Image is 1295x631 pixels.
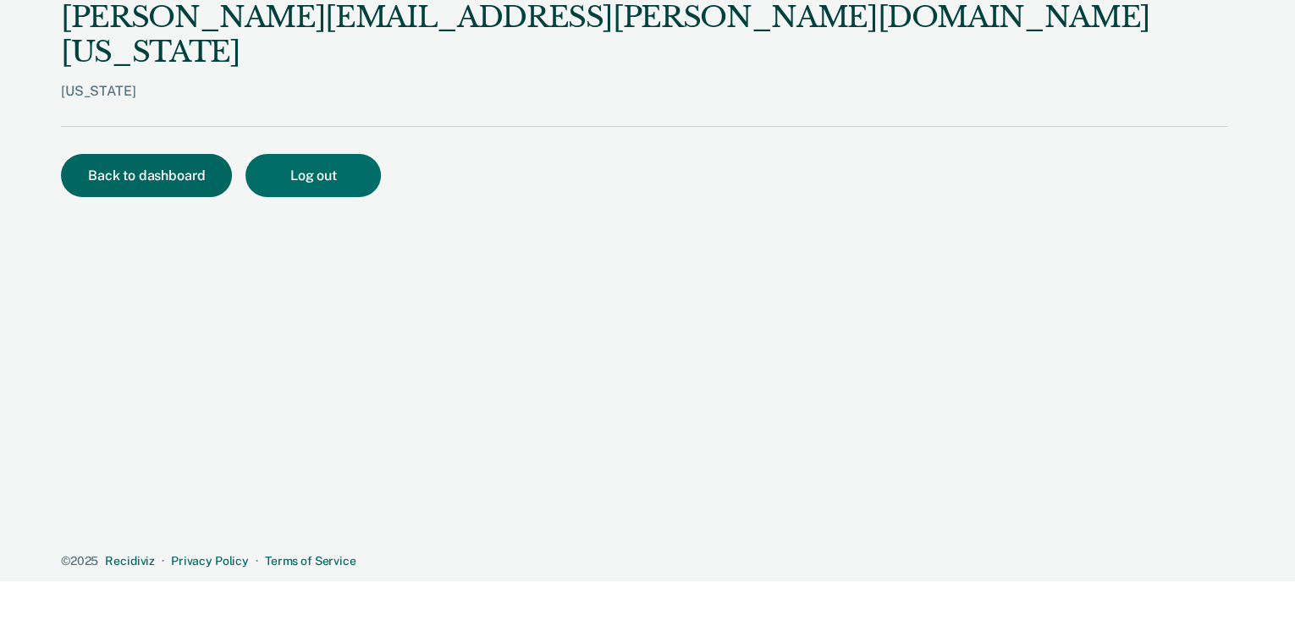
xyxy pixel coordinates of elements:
a: Privacy Policy [171,554,249,568]
div: [US_STATE] [61,83,1227,126]
a: Terms of Service [265,554,356,568]
a: Back to dashboard [61,169,245,183]
button: Back to dashboard [61,154,232,197]
div: · · [61,554,1227,568]
a: Recidiviz [105,554,155,568]
button: Log out [245,154,381,197]
span: © 2025 [61,554,98,568]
